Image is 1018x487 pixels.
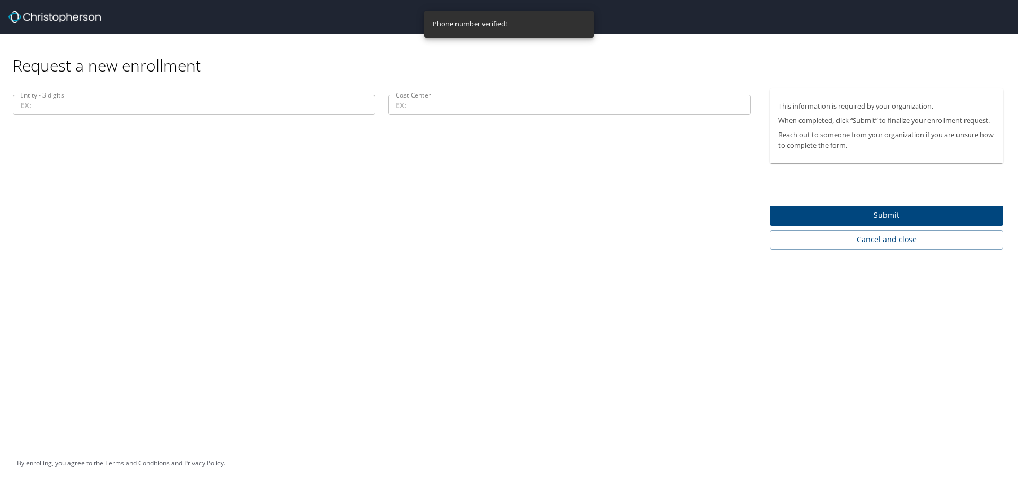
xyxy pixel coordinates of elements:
div: By enrolling, you agree to the and . [17,450,225,476]
span: Cancel and close [778,233,995,246]
button: Cancel and close [770,230,1003,250]
a: Terms and Conditions [105,458,170,467]
p: Reach out to someone from your organization if you are unsure how to complete the form. [778,130,995,150]
p: When completed, click “Submit” to finalize your enrollment request. [778,116,995,126]
input: EX: [13,95,375,115]
div: Phone number verified! [433,14,507,34]
button: Submit [770,206,1003,226]
input: EX: [388,95,751,115]
span: Submit [778,209,995,222]
div: Request a new enrollment [13,34,1012,76]
a: Privacy Policy [184,458,224,467]
img: cbt logo [8,11,101,23]
p: This information is required by your organization. [778,101,995,111]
